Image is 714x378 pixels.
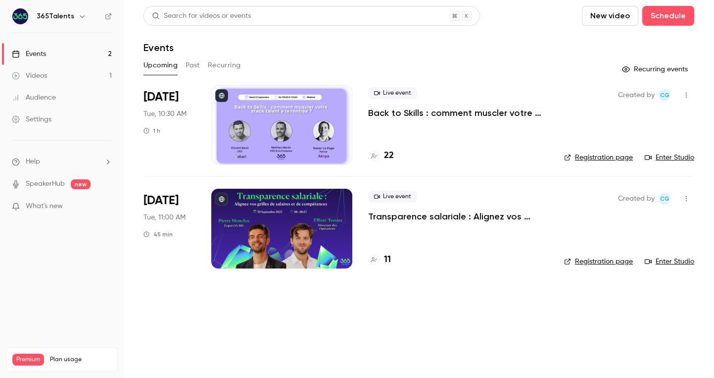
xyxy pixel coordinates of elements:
[143,89,179,105] span: [DATE]
[564,257,633,267] a: Registration page
[368,107,548,119] a: Back to Skills : comment muscler votre stack talent à la rentrée ?
[618,61,694,77] button: Recurring events
[143,127,160,135] div: 1 h
[368,87,417,99] span: Live event
[12,114,51,124] div: Settings
[208,57,241,73] button: Recurring
[143,57,178,73] button: Upcoming
[186,57,200,73] button: Past
[618,193,655,205] span: Created by
[368,191,417,203] span: Live event
[368,253,391,267] a: 11
[152,11,251,21] div: Search for videos or events
[50,356,111,364] span: Plan usage
[12,71,47,81] div: Videos
[26,179,65,189] a: SpeakerHub
[143,230,173,238] div: 45 min
[26,157,40,167] span: Help
[143,42,174,54] h1: Events
[143,189,195,268] div: Sep 30 Tue, 11:00 AM (Europe/Paris)
[660,193,669,205] span: CG
[660,89,669,101] span: CG
[384,149,394,162] h4: 22
[384,253,391,267] h4: 11
[368,149,394,162] a: 22
[143,193,179,209] span: [DATE]
[143,109,187,119] span: Tue, 10:30 AM
[659,193,670,205] span: Cynthia Garcia
[12,157,112,167] li: help-dropdown-opener
[659,89,670,101] span: Cynthia Garcia
[642,6,694,26] button: Schedule
[143,85,195,164] div: Sep 23 Tue, 10:30 AM (Europe/Paris)
[645,153,694,162] a: Enter Studio
[368,211,548,222] a: Transparence salariale : Alignez vos grilles de salaires et de compétences
[564,153,633,162] a: Registration page
[618,89,655,101] span: Created by
[12,49,46,59] div: Events
[12,93,56,103] div: Audience
[26,201,63,212] span: What's new
[143,213,186,222] span: Tue, 11:00 AM
[582,6,638,26] button: New video
[12,354,44,366] span: Premium
[71,179,91,189] span: new
[12,8,28,24] img: 365Talents
[37,11,74,21] h6: 365Talents
[645,257,694,267] a: Enter Studio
